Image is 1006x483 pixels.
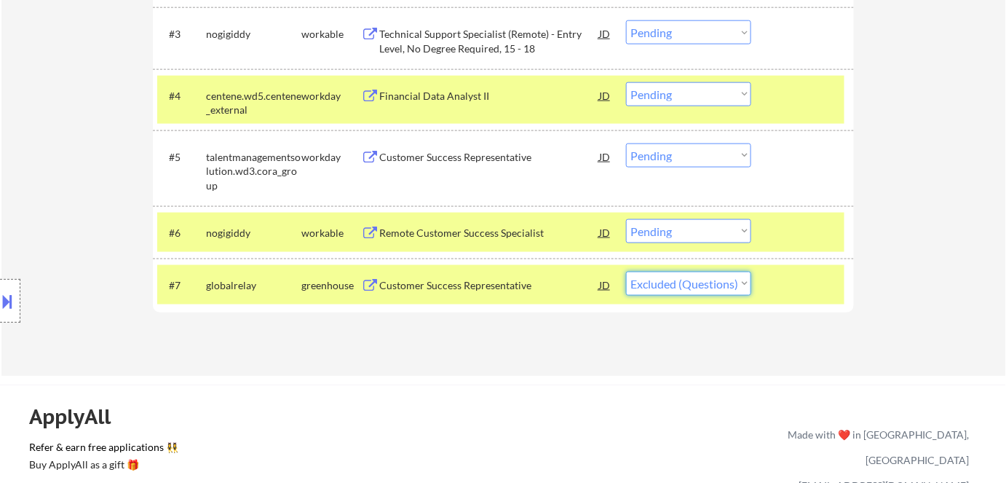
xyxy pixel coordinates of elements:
[379,27,599,55] div: Technical Support Specialist (Remote) - Entry Level, No Degree Required, 15 - 18
[206,27,301,42] div: nogigiddy
[301,150,361,165] div: workday
[301,226,361,240] div: workable
[782,423,970,474] div: Made with ❤️ in [GEOGRAPHIC_DATA], [GEOGRAPHIC_DATA]
[301,27,361,42] div: workable
[206,89,301,117] div: centene.wd5.centene_external
[379,89,599,103] div: Financial Data Analyst II
[169,89,194,103] div: #4
[379,226,599,240] div: Remote Customer Success Specialist
[598,144,612,170] div: JD
[379,278,599,293] div: Customer Success Representative
[169,27,194,42] div: #3
[598,219,612,246] div: JD
[598,82,612,109] div: JD
[379,150,599,165] div: Customer Success Representative
[301,89,361,103] div: workday
[598,272,612,298] div: JD
[598,20,612,47] div: JD
[301,278,361,293] div: greenhouse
